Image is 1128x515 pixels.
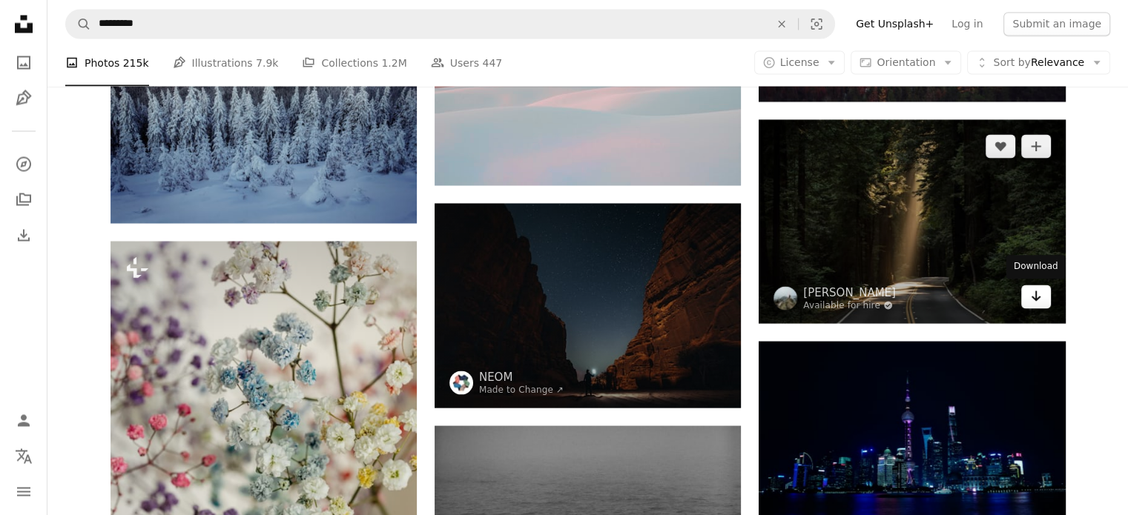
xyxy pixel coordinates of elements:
[435,74,741,87] a: white sand
[435,299,741,312] a: a person standing in the middle of a canyon at night
[803,299,896,311] a: Available for hire
[754,50,845,74] button: License
[173,39,279,86] a: Illustrations 7.9k
[1021,134,1051,158] button: Add to Collection
[803,285,896,299] a: [PERSON_NAME]
[993,56,1030,67] span: Sort by
[759,436,1065,449] a: city lights reflection on water
[9,185,39,214] a: Collections
[9,9,39,41] a: Home — Unsplash
[765,10,798,38] button: Clear
[435,203,741,407] img: a person standing in the middle of a canyon at night
[877,56,935,67] span: Orientation
[967,50,1110,74] button: Sort byRelevance
[943,12,992,36] a: Log in
[847,12,943,36] a: Get Unsplash+
[759,214,1065,227] a: empty concrete road covered surrounded by tall tress with sun rays
[774,286,797,310] img: Go to JOHN TOWNER's profile
[759,119,1065,323] img: empty concrete road covered surrounded by tall tress with sun rays
[780,56,819,67] span: License
[381,54,406,70] span: 1.2M
[986,134,1015,158] button: Like
[9,220,39,250] a: Download History
[9,405,39,435] a: Log in / Sign up
[302,39,406,86] a: Collections 1.2M
[1003,12,1110,36] button: Submit an image
[799,10,834,38] button: Visual search
[9,47,39,77] a: Photos
[9,83,39,113] a: Illustrations
[993,55,1084,70] span: Relevance
[1006,255,1066,279] div: Download
[1021,285,1051,308] a: Download
[9,476,39,506] button: Menu
[9,441,39,471] button: Language
[66,10,91,38] button: Search Unsplash
[479,384,564,394] a: Made to Change ↗
[65,9,835,39] form: Find visuals sitewide
[449,371,473,394] img: Go to NEOM's profile
[431,39,502,86] a: Users 447
[256,54,278,70] span: 7.9k
[111,463,417,476] a: a bunch of flowers that are in a vase
[9,149,39,179] a: Explore
[479,369,564,384] a: NEOM
[482,54,502,70] span: 447
[851,50,961,74] button: Orientation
